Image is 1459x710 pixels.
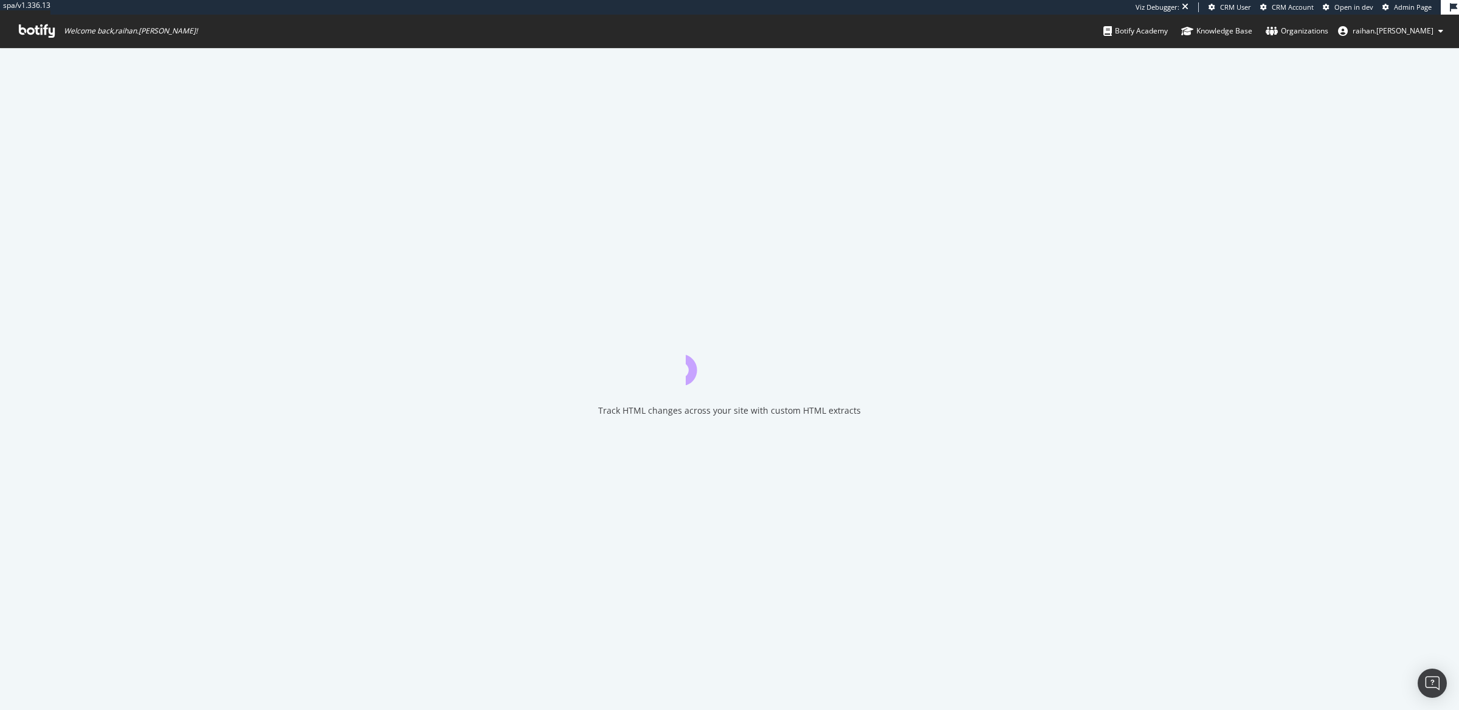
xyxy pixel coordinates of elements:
[1103,15,1168,47] a: Botify Academy
[1323,2,1373,12] a: Open in dev
[1272,2,1314,12] span: CRM Account
[1209,2,1251,12] a: CRM User
[1418,669,1447,698] div: Open Intercom Messenger
[1136,2,1179,12] div: Viz Debugger:
[1394,2,1432,12] span: Admin Page
[1328,21,1453,41] button: raihan.[PERSON_NAME]
[598,405,861,417] div: Track HTML changes across your site with custom HTML extracts
[1181,15,1252,47] a: Knowledge Base
[1266,25,1328,37] div: Organizations
[1353,26,1433,36] span: raihan.ahmed
[1103,25,1168,37] div: Botify Academy
[1382,2,1432,12] a: Admin Page
[1334,2,1373,12] span: Open in dev
[1181,25,1252,37] div: Knowledge Base
[1260,2,1314,12] a: CRM Account
[1220,2,1251,12] span: CRM User
[1266,15,1328,47] a: Organizations
[64,26,198,36] span: Welcome back, raihan.[PERSON_NAME] !
[686,341,773,385] div: animation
